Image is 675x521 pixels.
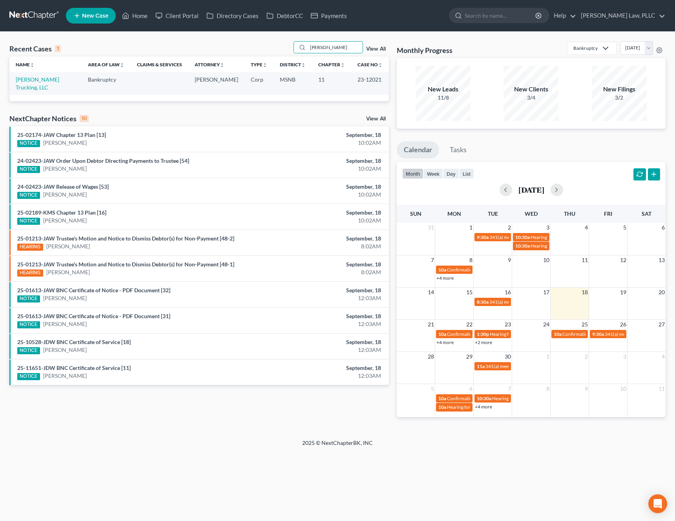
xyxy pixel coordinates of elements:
[265,242,381,250] div: 8:02AM
[43,191,87,199] a: [PERSON_NAME]
[82,72,131,95] td: Bankruptcy
[584,223,589,232] span: 4
[661,223,666,232] span: 6
[427,223,435,232] span: 31
[220,63,224,67] i: unfold_more
[489,234,565,240] span: 341(a) meeting for [PERSON_NAME]
[318,62,345,67] a: Chapterunfold_more
[17,364,131,371] a: 25-11651-JDW BNC Certificate of Service [11]
[43,372,87,380] a: [PERSON_NAME]
[80,115,89,122] div: 10
[515,243,530,249] span: 10:30a
[447,210,461,217] span: Mon
[9,44,61,53] div: Recent Cases
[188,72,244,95] td: [PERSON_NAME]
[622,352,627,361] span: 3
[397,141,439,158] a: Calendar
[82,13,108,19] span: New Case
[577,9,665,23] a: [PERSON_NAME] Law, PLLC
[477,299,489,305] span: 8:30a
[263,9,307,23] a: DebtorCC
[351,72,389,95] td: 23-12021
[658,288,666,297] span: 20
[274,72,312,95] td: MSNB
[265,235,381,242] div: September, 18
[592,331,604,337] span: 9:30a
[515,234,530,240] span: 10:30a
[592,85,647,94] div: New Filings
[43,346,87,354] a: [PERSON_NAME]
[443,141,474,158] a: Tasks
[436,339,454,345] a: +4 more
[17,183,109,190] a: 24-02423-JAW Release of Wages [53]
[447,331,536,337] span: Confirmation hearing for [PERSON_NAME]
[16,62,35,67] a: Nameunfold_more
[366,46,386,52] a: View All
[307,9,351,23] a: Payments
[358,62,383,67] a: Case Nounfold_more
[265,209,381,217] div: September, 18
[488,210,498,217] span: Tue
[436,275,454,281] a: +4 more
[430,384,435,393] span: 5
[251,62,267,67] a: Typeunfold_more
[592,94,647,102] div: 3/2
[265,346,381,354] div: 12:03AM
[489,299,607,305] span: 341(a) meeting for [PERSON_NAME] & [PERSON_NAME]
[438,267,446,273] span: 10a
[469,384,473,393] span: 6
[265,183,381,191] div: September, 18
[581,288,589,297] span: 18
[17,131,106,138] a: 25-02174-JAW Chapter 13 Plan [13]
[658,320,666,329] span: 27
[202,9,263,23] a: Directory Cases
[43,294,87,302] a: [PERSON_NAME]
[265,165,381,173] div: 10:02AM
[265,260,381,268] div: September, 18
[46,242,90,250] a: [PERSON_NAME]
[642,210,651,217] span: Sat
[465,288,473,297] span: 15
[17,157,189,164] a: 24-02423-JAW Order Upon Debtor Directing Payments to Trustee [54]
[447,267,536,273] span: Confirmation hearing for [PERSON_NAME]
[531,243,592,249] span: Hearing for [PERSON_NAME]
[531,234,638,240] span: Hearing for [PERSON_NAME] and [PERSON_NAME]
[43,217,87,224] a: [PERSON_NAME]
[465,8,536,23] input: Search by name...
[504,85,558,94] div: New Clients
[17,347,40,354] div: NOTICE
[265,338,381,346] div: September, 18
[619,384,627,393] span: 10
[542,288,550,297] span: 17
[477,363,485,369] span: 11a
[265,294,381,302] div: 12:03AM
[265,320,381,328] div: 12:03AM
[507,255,512,265] span: 9
[17,270,43,277] div: HEARING
[504,320,512,329] span: 23
[308,42,363,53] input: Search by name...
[416,85,471,94] div: New Leads
[661,352,666,361] span: 4
[438,331,446,337] span: 10a
[619,255,627,265] span: 12
[648,494,667,513] div: Open Intercom Messenger
[622,223,627,232] span: 5
[564,210,575,217] span: Thu
[263,63,267,67] i: unfold_more
[30,63,35,67] i: unfold_more
[265,217,381,224] div: 10:02AM
[604,210,612,217] span: Fri
[9,114,89,123] div: NextChapter Notices
[542,255,550,265] span: 10
[477,395,491,401] span: 10:30a
[55,45,61,52] div: 1
[88,62,124,67] a: Area of Lawunfold_more
[17,166,40,173] div: NOTICE
[312,72,351,95] td: 11
[459,168,474,179] button: list
[554,331,562,337] span: 10a
[265,312,381,320] div: September, 18
[658,255,666,265] span: 13
[131,56,188,72] th: Claims & Services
